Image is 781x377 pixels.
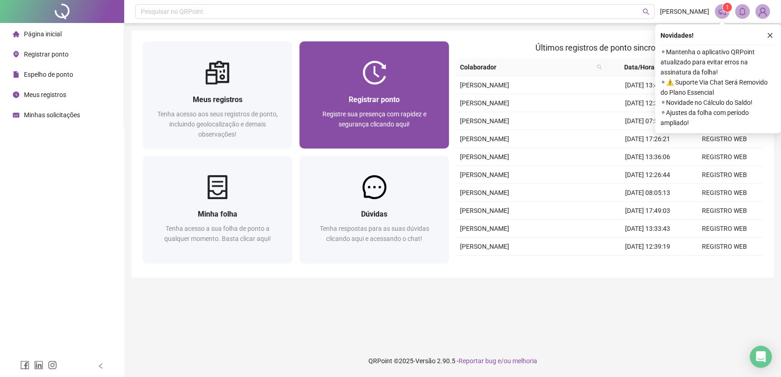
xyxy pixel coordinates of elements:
[609,94,686,112] td: [DATE] 12:35:44
[686,256,763,274] td: REGISTRO WEB
[686,202,763,220] td: REGISTRO WEB
[609,184,686,202] td: [DATE] 08:05:13
[686,184,763,202] td: REGISTRO WEB
[24,111,80,119] span: Minhas solicitações
[597,64,602,70] span: search
[13,112,19,118] span: schedule
[606,58,680,76] th: Data/Hora
[609,238,686,256] td: [DATE] 12:39:19
[660,6,709,17] span: [PERSON_NAME]
[460,225,509,232] span: [PERSON_NAME]
[686,130,763,148] td: REGISTRO WEB
[609,148,686,166] td: [DATE] 13:36:06
[20,360,29,370] span: facebook
[460,81,509,89] span: [PERSON_NAME]
[157,110,278,138] span: Tenha acesso aos seus registros de ponto, incluindo geolocalização e demais observações!
[460,135,509,143] span: [PERSON_NAME]
[460,99,509,107] span: [PERSON_NAME]
[349,95,400,104] span: Registrar ponto
[535,43,684,52] span: Últimos registros de ponto sincronizados
[460,153,509,160] span: [PERSON_NAME]
[609,256,686,274] td: [DATE] 08:03:41
[299,41,449,149] a: Registrar pontoRegistre sua presença com rapidez e segurança clicando aqui!
[595,60,604,74] span: search
[13,71,19,78] span: file
[609,112,686,130] td: [DATE] 07:56:25
[460,207,509,214] span: [PERSON_NAME]
[361,210,387,218] span: Dúvidas
[686,148,763,166] td: REGISTRO WEB
[738,7,747,16] span: bell
[198,210,237,218] span: Minha folha
[686,238,763,256] td: REGISTRO WEB
[686,220,763,238] td: REGISTRO WEB
[13,31,19,37] span: home
[660,77,775,97] span: ⚬ ⚠️ Suporte Via Chat Será Removido do Plano Essencial
[322,110,426,128] span: Registre sua presença com rapidez e segurança clicando aqui!
[660,108,775,128] span: ⚬ Ajustes da folha com período ampliado!
[609,76,686,94] td: [DATE] 13:44:12
[660,97,775,108] span: ⚬ Novidade no Cálculo do Saldo!
[124,345,781,377] footer: QRPoint © 2025 - 2.90.5 -
[24,51,69,58] span: Registrar ponto
[609,166,686,184] td: [DATE] 12:26:44
[143,156,292,263] a: Minha folhaTenha acesso a sua folha de ponto a qualquer momento. Basta clicar aqui!
[415,357,436,365] span: Versão
[24,91,66,98] span: Meus registros
[609,202,686,220] td: [DATE] 17:49:03
[143,41,292,149] a: Meus registrosTenha acesso aos seus registros de ponto, incluindo geolocalização e demais observa...
[660,30,694,40] span: Novidades !
[750,346,772,368] div: Open Intercom Messenger
[756,5,770,18] img: 90389
[726,4,729,11] span: 1
[660,47,775,77] span: ⚬ Mantenha o aplicativo QRPoint atualizado para evitar erros na assinatura da folha!
[48,360,57,370] span: instagram
[13,91,19,98] span: clock-circle
[459,357,537,365] span: Reportar bug e/ou melhoria
[609,220,686,238] td: [DATE] 13:33:43
[299,156,449,263] a: DúvidasTenha respostas para as suas dúvidas clicando aqui e acessando o chat!
[34,360,43,370] span: linkedin
[460,189,509,196] span: [PERSON_NAME]
[98,363,104,369] span: left
[723,3,732,12] sup: 1
[609,62,669,72] span: Data/Hora
[643,8,649,15] span: search
[460,117,509,125] span: [PERSON_NAME]
[24,71,73,78] span: Espelho de ponto
[460,243,509,250] span: [PERSON_NAME]
[718,7,726,16] span: notification
[193,95,242,104] span: Meus registros
[767,32,773,39] span: close
[460,62,593,72] span: Colaborador
[460,171,509,178] span: [PERSON_NAME]
[164,225,271,242] span: Tenha acesso a sua folha de ponto a qualquer momento. Basta clicar aqui!
[13,51,19,57] span: environment
[609,130,686,148] td: [DATE] 17:26:21
[686,166,763,184] td: REGISTRO WEB
[24,30,62,38] span: Página inicial
[320,225,429,242] span: Tenha respostas para as suas dúvidas clicando aqui e acessando o chat!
